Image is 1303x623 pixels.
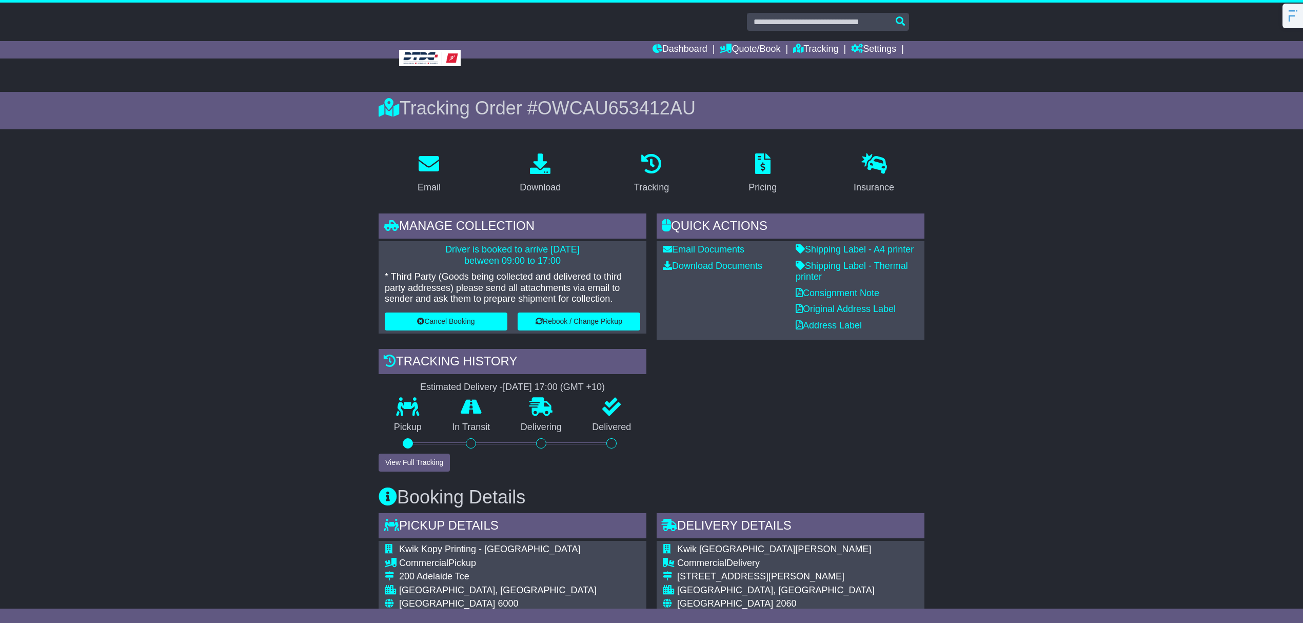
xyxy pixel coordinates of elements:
[663,244,744,255] a: Email Documents
[577,422,647,433] p: Delivered
[657,513,924,541] div: Delivery Details
[793,41,838,59] a: Tracking
[847,150,901,198] a: Insurance
[518,313,640,330] button: Rebook / Change Pickup
[418,181,441,194] div: Email
[677,585,910,596] div: [GEOGRAPHIC_DATA], [GEOGRAPHIC_DATA]
[538,98,696,119] span: OWCAU653412AU
[379,487,924,508] h3: Booking Details
[399,598,495,609] span: [GEOGRAPHIC_DATA]
[379,454,450,472] button: View Full Tracking
[498,598,518,609] span: 6000
[677,598,773,609] span: [GEOGRAPHIC_DATA]
[653,41,707,59] a: Dashboard
[796,320,862,330] a: Address Label
[748,181,777,194] div: Pricing
[437,422,506,433] p: In Transit
[399,558,597,569] div: Pickup
[379,382,646,393] div: Estimated Delivery -
[796,261,908,282] a: Shipping Label - Thermal printer
[677,558,910,569] div: Delivery
[379,513,646,541] div: Pickup Details
[720,41,780,59] a: Quote/Book
[399,544,580,554] span: Kwik Kopy Printing - [GEOGRAPHIC_DATA]
[513,150,567,198] a: Download
[379,97,924,119] div: Tracking Order #
[385,244,640,266] p: Driver is booked to arrive [DATE] between 09:00 to 17:00
[657,213,924,241] div: Quick Actions
[385,271,640,305] p: * Third Party (Goods being collected and delivered to third party addresses) please send all atta...
[627,150,676,198] a: Tracking
[520,181,561,194] div: Download
[742,150,783,198] a: Pricing
[411,150,447,198] a: Email
[854,181,894,194] div: Insurance
[634,181,669,194] div: Tracking
[399,585,597,596] div: [GEOGRAPHIC_DATA], [GEOGRAPHIC_DATA]
[505,422,577,433] p: Delivering
[677,544,871,554] span: Kwik [GEOGRAPHIC_DATA][PERSON_NAME]
[379,349,646,377] div: Tracking history
[677,571,910,582] div: [STREET_ADDRESS][PERSON_NAME]
[663,261,762,271] a: Download Documents
[851,41,896,59] a: Settings
[379,213,646,241] div: Manage collection
[776,598,796,609] span: 2060
[503,382,605,393] div: [DATE] 17:00 (GMT +10)
[796,244,914,255] a: Shipping Label - A4 printer
[796,304,896,314] a: Original Address Label
[379,422,437,433] p: Pickup
[796,288,879,298] a: Consignment Note
[399,558,448,568] span: Commercial
[399,571,597,582] div: 200 Adelaide Tce
[677,558,726,568] span: Commercial
[385,313,507,330] button: Cancel Booking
